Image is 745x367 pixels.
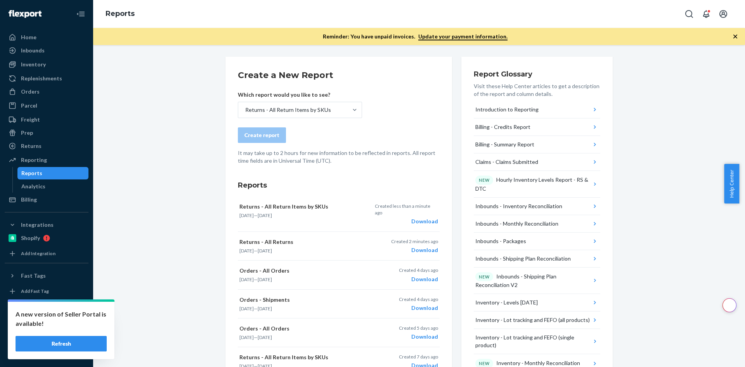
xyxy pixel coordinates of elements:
p: It may take up to 2 hours for new information to be reflected in reports. All report time fields ... [238,149,440,165]
div: Inbounds - Monthly Reconciliation [475,220,558,228]
a: Shopify [5,232,88,244]
p: Created less than a minute ago [375,203,438,216]
button: NEWHourly Inventory Levels Report - RS & DTC [474,171,600,198]
div: Home [21,33,36,41]
div: Integrations [21,221,54,229]
div: Inventory - Lot tracking and FEFO (all products) [475,316,590,324]
time: [DATE] [239,248,254,254]
a: Orders [5,85,88,98]
button: Integrations [5,219,88,231]
p: Returns - All Return Items by SKUs [239,203,370,210]
div: Download [375,217,438,225]
button: Billing - Summary Report [474,136,600,153]
a: Inventory [5,58,88,71]
div: Hourly Inventory Levels Report - RS & DTC [475,176,591,193]
button: Talk to Support [5,319,88,331]
ol: breadcrumbs [99,3,141,25]
button: Inventory - Lot tracking and FEFO (single product) [474,329,600,354]
p: — [239,276,371,283]
div: Parcel [21,102,37,110]
p: Which report would you like to see? [238,91,362,99]
div: Add Integration [21,250,55,257]
div: Download [399,333,438,341]
button: Fast Tags [5,270,88,282]
button: Returns - All Returns[DATE]—[DATE]Created 2 minutes agoDownload [238,232,440,261]
button: Inbounds - Inventory Reconciliation [474,198,600,215]
button: Inventory - Lot tracking and FEFO (all products) [474,311,600,329]
a: Reporting [5,154,88,166]
a: Add Integration [5,247,88,260]
p: Reminder: You have unpaid invoices. [323,33,508,40]
a: Update your payment information. [418,33,508,40]
p: — [239,247,371,254]
div: Download [391,246,438,254]
div: Inbounds - Shipping Plan Reconciliation V2 [475,272,591,289]
div: Replenishments [21,75,62,82]
a: Billing [5,193,88,206]
p: Orders - Shipments [239,296,371,304]
time: [DATE] [239,212,254,218]
time: [DATE] [239,306,254,311]
div: Claims - Claims Submitted [475,158,538,166]
p: NEW [479,177,490,183]
button: Open account menu [716,6,731,22]
time: [DATE] [258,248,272,254]
time: [DATE] [258,306,272,311]
p: Orders - All Orders [239,325,371,332]
a: Prep [5,127,88,139]
a: Help Center [5,332,88,344]
button: Open notifications [698,6,714,22]
img: Flexport logo [9,10,42,18]
button: Help Center [724,164,739,204]
div: Reports [21,169,42,177]
button: Refresh [16,336,107,351]
p: NEW [479,360,490,367]
button: Orders - Shipments[DATE]—[DATE]Created 4 days agoDownload [238,290,440,318]
div: Introduction to Reporting [475,106,539,113]
button: Give Feedback [5,345,88,358]
div: Prep [21,129,33,137]
p: Created 2 minutes ago [391,238,438,245]
a: Reports [17,167,89,179]
button: Inbounds - Packages [474,233,600,250]
time: [DATE] [239,334,254,340]
p: Returns - All Returns [239,238,371,246]
div: Inventory - Lot tracking and FEFO (single product) [475,334,591,349]
p: Created 5 days ago [399,325,438,331]
button: Introduction to Reporting [474,101,600,118]
div: Inbounds - Packages [475,237,526,245]
p: — [239,212,370,219]
div: Returns [21,142,42,150]
button: Close Navigation [73,6,88,22]
p: Created 4 days ago [399,267,438,273]
a: Add Fast Tag [5,285,88,297]
a: Home [5,31,88,43]
div: Inbounds - Shipping Plan Reconciliation [475,255,571,263]
div: Download [399,304,438,312]
button: Orders - All Orders[DATE]—[DATE]Created 4 days agoDownload [238,261,440,289]
p: — [239,305,371,312]
h3: Reports [238,180,440,190]
div: Create report [244,131,279,139]
div: Inventory [21,61,46,68]
div: Inventory - Levels [DATE] [475,299,538,306]
div: Inbounds - Inventory Reconciliation [475,202,562,210]
div: Download [399,275,438,283]
a: Replenishments [5,72,88,85]
a: Parcel [5,99,88,112]
p: Orders - All Orders [239,267,371,275]
div: Inbounds [21,47,45,54]
button: Claims - Claims Submitted [474,153,600,171]
p: Visit these Help Center articles to get a description of the report and column details. [474,82,600,98]
button: Inbounds - Monthly Reconciliation [474,215,600,233]
a: Inbounds [5,44,88,57]
div: Add Fast Tag [21,288,49,294]
button: Open Search Box [681,6,697,22]
time: [DATE] [239,277,254,282]
div: Orders [21,88,40,96]
h3: Report Glossary [474,69,600,79]
time: [DATE] [258,212,272,218]
time: [DATE] [258,277,272,282]
a: Returns [5,140,88,152]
